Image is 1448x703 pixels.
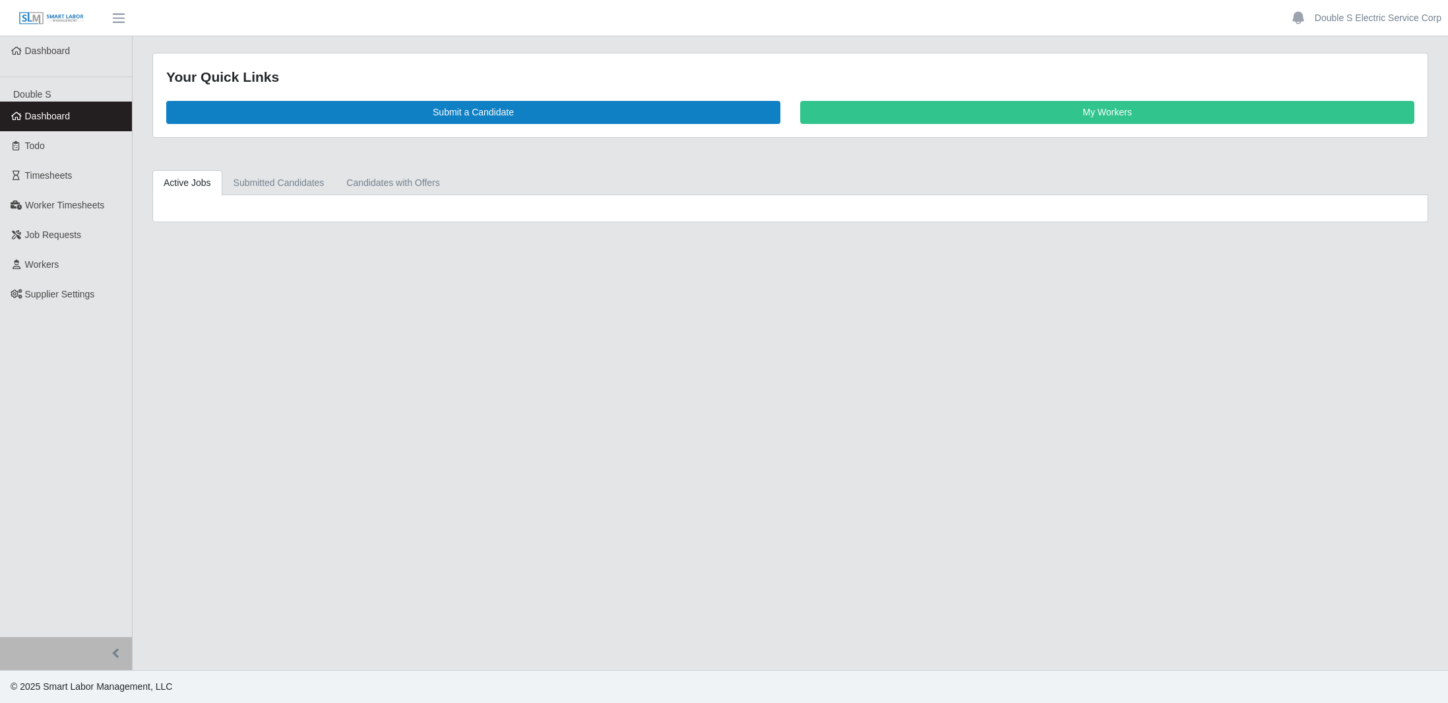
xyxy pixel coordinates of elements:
[25,140,45,151] span: Todo
[25,111,71,121] span: Dashboard
[166,67,1414,88] div: Your Quick Links
[13,89,51,100] span: Double S
[25,229,82,240] span: Job Requests
[25,289,95,299] span: Supplier Settings
[25,259,59,270] span: Workers
[800,101,1414,124] a: My Workers
[25,200,104,210] span: Worker Timesheets
[1315,11,1441,25] a: Double S Electric Service Corp
[11,681,172,692] span: © 2025 Smart Labor Management, LLC
[222,170,336,196] a: Submitted Candidates
[25,170,73,181] span: Timesheets
[18,11,84,26] img: SLM Logo
[335,170,451,196] a: Candidates with Offers
[152,170,222,196] a: Active Jobs
[25,46,71,56] span: Dashboard
[166,101,780,124] a: Submit a Candidate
